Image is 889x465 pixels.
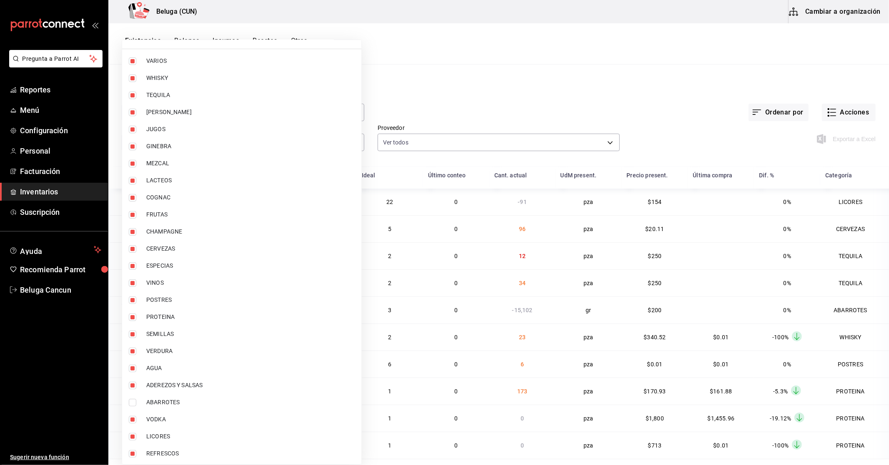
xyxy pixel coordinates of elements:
[146,227,355,236] span: CHAMPAGNE
[146,449,355,458] span: REFRESCOS
[146,296,355,304] span: POSTRES
[146,261,355,270] span: ESPECIAS
[146,74,355,82] span: WHISKY
[146,313,355,321] span: PROTEINA
[146,125,355,134] span: JUGOS
[146,159,355,168] span: MEZCAL
[146,432,355,441] span: LICORES
[146,91,355,99] span: TEQUILA
[146,330,355,338] span: SEMILLAS
[146,57,355,65] span: VARIOS
[146,347,355,356] span: VERDURA
[146,193,355,202] span: COGNAC
[146,415,355,424] span: VODKA
[146,108,355,117] span: [PERSON_NAME]
[146,142,355,151] span: GINEBRA
[146,279,355,287] span: VINOS
[146,398,355,407] span: ABARROTES
[146,210,355,219] span: FRUTAS
[146,176,355,185] span: LACTEOS
[146,381,355,390] span: ADEREZOS Y SALSAS
[146,364,355,373] span: AGUA
[146,244,355,253] span: CERVEZAS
